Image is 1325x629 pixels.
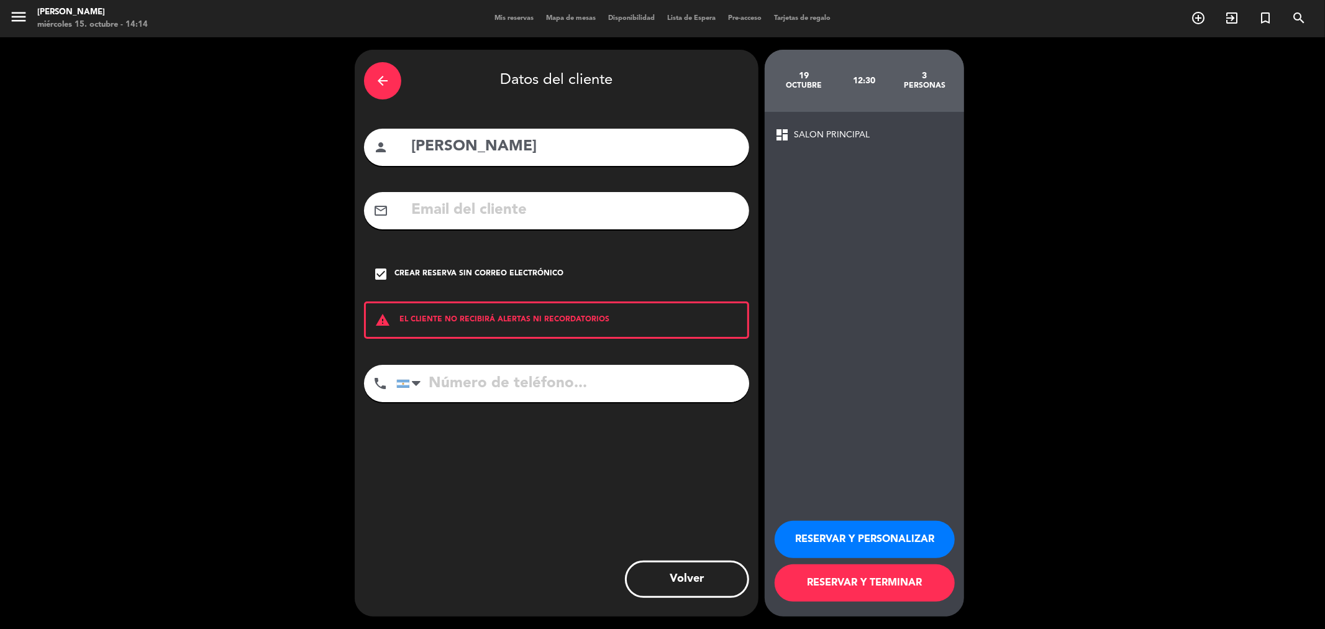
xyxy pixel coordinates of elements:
button: Volver [625,561,749,598]
span: dashboard [775,127,790,142]
i: mail_outline [373,203,388,218]
span: SALON PRINCIPAL [794,128,870,142]
i: menu [9,7,28,26]
div: 3 [895,71,955,81]
button: RESERVAR Y PERSONALIZAR [775,521,955,558]
div: personas [895,81,955,91]
button: menu [9,7,28,30]
i: person [373,140,388,155]
input: Nombre del cliente [410,134,740,160]
i: warning [366,313,399,328]
div: Datos del cliente [364,59,749,103]
span: Tarjetas de regalo [768,15,837,22]
span: Mis reservas [488,15,540,22]
i: arrow_back [375,73,390,88]
i: check_box [373,267,388,282]
i: add_circle_outline [1191,11,1206,25]
span: Lista de Espera [661,15,722,22]
i: phone [373,376,388,391]
input: Email del cliente [410,198,740,223]
i: search [1291,11,1306,25]
input: Número de teléfono... [396,365,749,402]
div: miércoles 15. octubre - 14:14 [37,19,148,31]
span: Disponibilidad [602,15,661,22]
div: EL CLIENTE NO RECIBIRÁ ALERTAS NI RECORDATORIOS [364,301,749,339]
div: 12:30 [834,59,895,103]
span: Pre-acceso [722,15,768,22]
div: octubre [774,81,834,91]
i: turned_in_not [1258,11,1273,25]
div: Argentina: +54 [397,365,426,402]
div: 19 [774,71,834,81]
i: exit_to_app [1224,11,1239,25]
div: Crear reserva sin correo electrónico [394,268,563,280]
div: [PERSON_NAME] [37,6,148,19]
button: RESERVAR Y TERMINAR [775,564,955,602]
span: Mapa de mesas [540,15,602,22]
